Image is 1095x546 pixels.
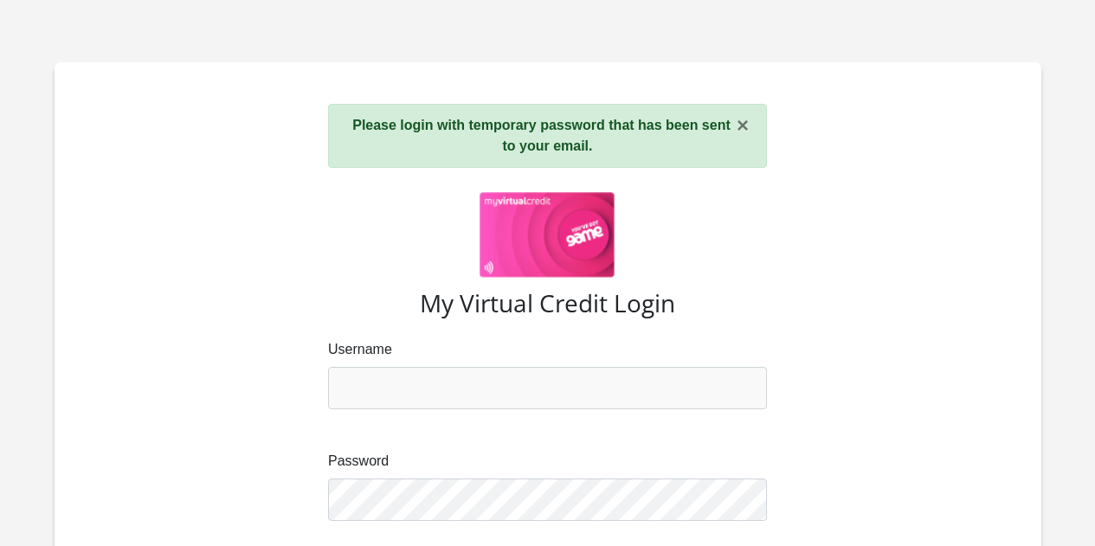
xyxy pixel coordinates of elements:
[96,289,1000,318] h3: My Virtual Credit Login
[328,367,767,409] input: Email
[328,451,767,472] label: Password
[352,118,731,153] strong: Please login with temporary password that has been sent to your email.
[328,339,767,360] label: Username
[480,192,615,279] img: game logo
[737,115,749,136] button: ×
